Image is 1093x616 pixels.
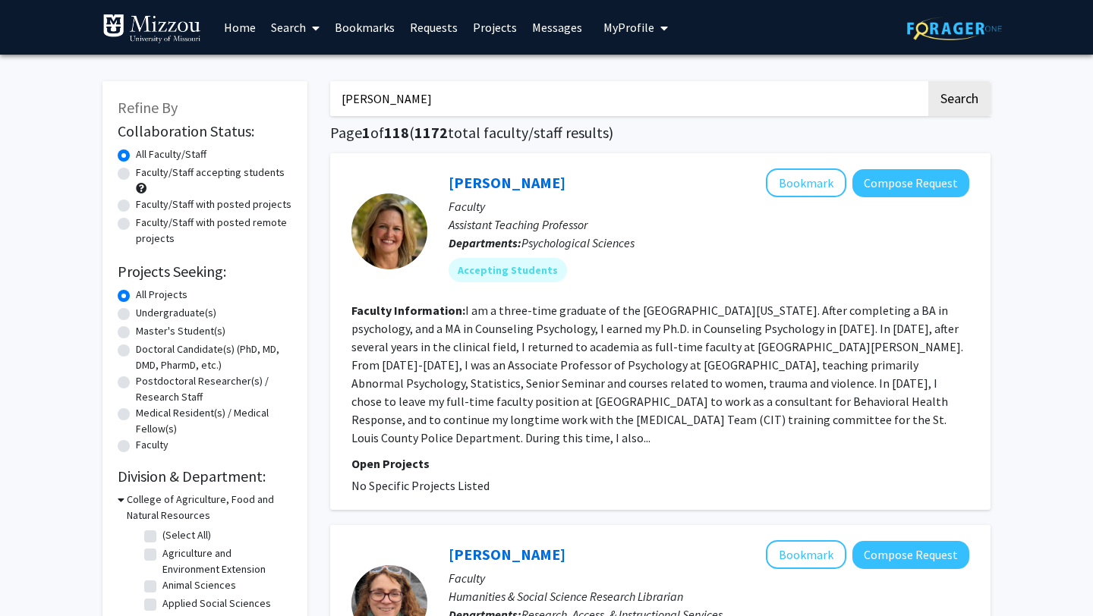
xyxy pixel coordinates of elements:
[414,123,448,142] span: 1172
[136,437,169,453] label: Faculty
[449,545,565,564] a: [PERSON_NAME]
[118,122,292,140] h2: Collaboration Status:
[330,81,926,116] input: Search Keywords
[330,124,991,142] h1: Page of ( total faculty/staff results)
[136,165,285,181] label: Faculty/Staff accepting students
[449,235,521,250] b: Departments:
[402,1,465,54] a: Requests
[136,305,216,321] label: Undergraduate(s)
[449,173,565,192] a: [PERSON_NAME]
[136,287,187,303] label: All Projects
[351,303,963,445] fg-read-more: I am a three-time graduate of the [GEOGRAPHIC_DATA][US_STATE]. After completing a BA in psycholog...
[521,235,635,250] span: Psychological Sciences
[524,1,590,54] a: Messages
[216,1,263,54] a: Home
[449,258,567,282] mat-chip: Accepting Students
[162,527,211,543] label: (Select All)
[162,596,271,611] label: Applied Social Sciences
[351,303,465,318] b: Faculty Information:
[766,540,846,569] button: Add Rachel Brekhus to Bookmarks
[102,14,201,44] img: University of Missouri Logo
[118,262,292,281] h2: Projects Seeking:
[327,1,402,54] a: Bookmarks
[449,197,969,215] p: Faculty
[351,478,490,493] span: No Specific Projects Listed
[465,1,524,54] a: Projects
[136,341,292,373] label: Doctoral Candidate(s) (PhD, MD, DMD, PharmD, etc.)
[118,467,292,486] h2: Division & Department:
[351,454,969,473] p: Open Projects
[136,323,225,339] label: Master's Student(s)
[852,541,969,569] button: Compose Request to Rachel Brekhus
[11,548,65,605] iframe: Chat
[384,123,409,142] span: 118
[127,492,292,523] h3: College of Agriculture, Food and Natural Resources
[362,123,370,142] span: 1
[136,146,206,162] label: All Faculty/Staff
[162,545,288,577] label: Agriculture and Environment Extension
[603,20,654,35] span: My Profile
[136,196,291,212] label: Faculty/Staff with posted projects
[449,569,969,587] p: Faculty
[928,81,991,116] button: Search
[766,168,846,197] button: Add Carrie Ellis-Kalton to Bookmarks
[162,577,236,593] label: Animal Sciences
[449,215,969,234] p: Assistant Teaching Professor
[907,17,1002,40] img: ForagerOne Logo
[449,587,969,605] p: Humanities & Social Science Research Librarian
[136,215,292,247] label: Faculty/Staff with posted remote projects
[118,98,178,117] span: Refine By
[852,169,969,197] button: Compose Request to Carrie Ellis-Kalton
[136,373,292,405] label: Postdoctoral Researcher(s) / Research Staff
[136,405,292,437] label: Medical Resident(s) / Medical Fellow(s)
[263,1,327,54] a: Search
